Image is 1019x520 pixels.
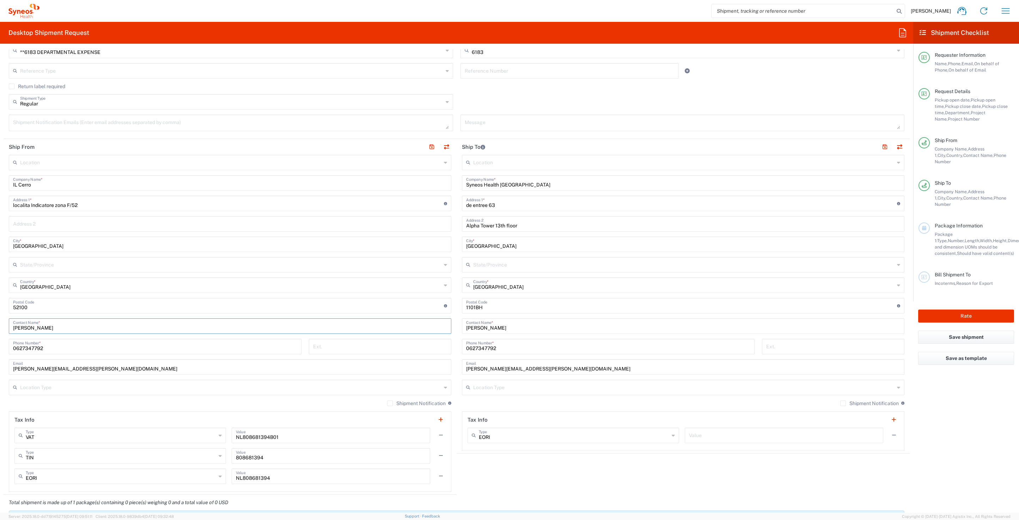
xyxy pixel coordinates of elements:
span: Company Name, [935,146,968,152]
span: Request Details [935,88,970,94]
span: Reason for Export [956,281,993,286]
h2: Shipment Checklist [920,29,989,37]
span: On behalf of Email [948,67,986,73]
span: Type, [937,238,948,243]
label: Shipment Notification [840,400,899,406]
input: Shipment, tracking or reference number [712,4,894,18]
span: Server: 2025.18.0-dd719145275 [8,514,92,519]
h2: Tax Info [468,416,488,423]
span: Client: 2025.18.0-9839db4 [96,514,174,519]
span: Copyright © [DATE]-[DATE] Agistix Inc., All Rights Reserved [902,513,1011,520]
span: Email, [962,61,974,66]
span: [PERSON_NAME] [911,8,951,14]
span: Bill Shipment To [935,272,971,277]
span: [DATE] 09:32:48 [144,514,174,519]
span: Country, [946,195,963,201]
span: Ship From [935,137,957,143]
span: Length, [965,238,980,243]
span: Number, [948,238,965,243]
a: Add Reference [682,66,692,76]
span: Requester Information [935,52,986,58]
h2: Desktop Shipment Request [8,29,89,37]
span: Contact Name, [963,153,994,158]
span: Country, [946,153,963,158]
button: Rate [918,310,1014,323]
span: City, [938,195,946,201]
span: Package 1: [935,232,953,243]
a: Support [405,514,422,518]
span: Should have valid content(s) [957,251,1014,256]
span: Contact Name, [963,195,994,201]
span: Department, [945,110,971,115]
span: Height, [993,238,1008,243]
label: Shipment Notification [387,400,446,406]
span: City, [938,153,946,158]
span: Project Number [948,116,980,122]
span: Name, [935,61,948,66]
h2: Ship From [9,143,35,151]
h2: Ship To [462,143,485,151]
button: Save as template [918,352,1014,365]
span: Width, [980,238,993,243]
span: [DATE] 09:51:11 [66,514,92,519]
h2: Tax Info [14,416,35,423]
em: Total shipment is made up of 1 package(s) containing 0 piece(s) weighing 0 and a total value of 0... [4,500,233,505]
span: Incoterms, [935,281,956,286]
span: Package Information [935,223,983,228]
button: Save shipment [918,331,1014,344]
span: Pickup open date, [935,97,971,103]
label: Return label required [9,84,65,89]
span: Phone, [948,61,962,66]
span: Pickup close date, [945,104,982,109]
a: Feedback [422,514,440,518]
span: Company Name, [935,189,968,194]
span: Ship To [935,180,951,186]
